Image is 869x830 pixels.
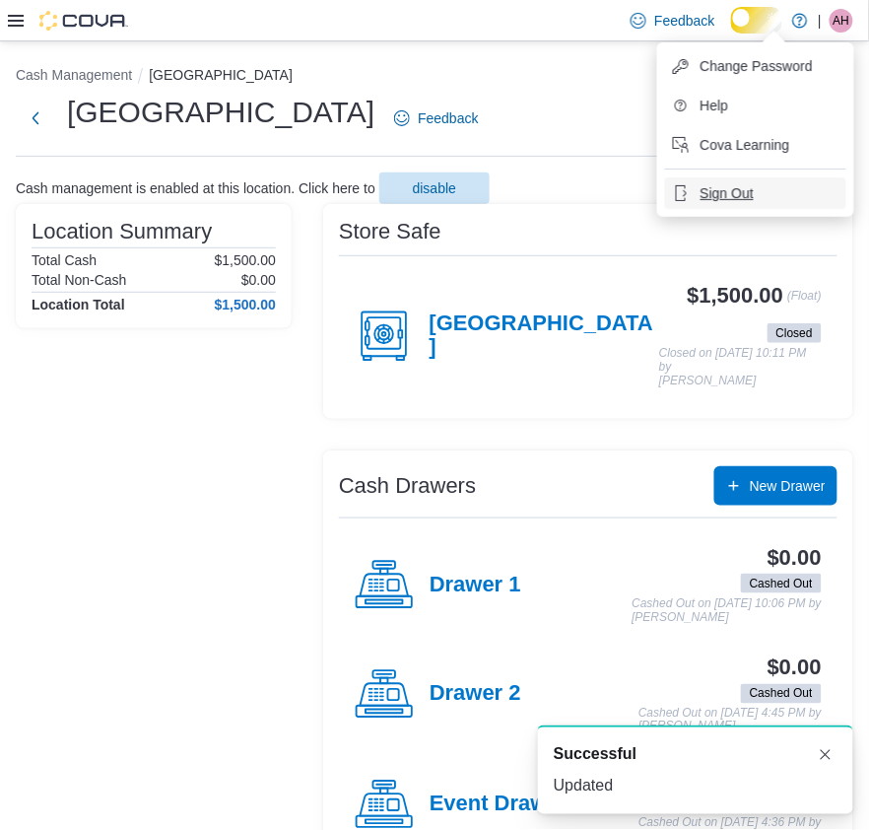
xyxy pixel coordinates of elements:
[16,65,853,89] nav: An example of EuiBreadcrumbs
[67,93,374,132] h1: [GEOGRAPHIC_DATA]
[741,684,822,704] span: Cashed Out
[701,56,813,76] span: Change Password
[688,284,784,308] h3: $1,500.00
[16,67,132,83] button: Cash Management
[632,597,822,624] p: Cashed Out on [DATE] 10:06 PM by [PERSON_NAME]
[339,220,441,243] h3: Store Safe
[814,743,837,767] button: Dismiss toast
[659,347,822,387] p: Closed on [DATE] 10:11 PM by [PERSON_NAME]
[418,108,478,128] span: Feedback
[149,67,293,83] button: [GEOGRAPHIC_DATA]
[554,743,636,767] span: Successful
[665,50,846,82] button: Change Password
[554,743,837,767] div: Notification
[768,657,822,680] h3: $0.00
[413,178,456,198] span: disable
[701,96,729,115] span: Help
[430,793,568,818] h4: Event Drawer
[39,11,128,31] img: Cova
[787,284,822,319] p: (Float)
[750,575,813,592] span: Cashed Out
[430,573,521,598] h4: Drawer 1
[379,173,490,204] button: disable
[741,574,822,593] span: Cashed Out
[750,685,813,703] span: Cashed Out
[731,7,783,33] input: Dark Mode
[776,324,813,342] span: Closed
[768,546,822,570] h3: $0.00
[215,252,276,268] p: $1,500.00
[32,252,97,268] h6: Total Cash
[665,90,846,121] button: Help
[701,183,754,203] span: Sign Out
[16,99,55,138] button: Next
[32,272,127,288] h6: Total Non-Cash
[430,682,521,708] h4: Drawer 2
[554,775,837,798] div: Updated
[16,180,375,196] p: Cash management is enabled at this location. Click here to
[339,474,476,498] h3: Cash Drawers
[638,708,822,734] p: Cashed Out on [DATE] 4:45 PM by [PERSON_NAME]
[834,9,850,33] span: AH
[386,99,486,138] a: Feedback
[665,177,846,209] button: Sign Out
[665,129,846,161] button: Cova Learning
[750,476,826,496] span: New Drawer
[731,34,732,35] span: Dark Mode
[654,11,714,31] span: Feedback
[818,9,822,33] p: |
[430,311,659,361] h4: [GEOGRAPHIC_DATA]
[623,1,722,40] a: Feedback
[32,297,125,312] h4: Location Total
[830,9,853,33] div: Alex Hutchings
[714,466,837,506] button: New Drawer
[768,323,822,343] span: Closed
[215,297,276,312] h4: $1,500.00
[32,220,212,243] h3: Location Summary
[701,135,790,155] span: Cova Learning
[241,272,276,288] p: $0.00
